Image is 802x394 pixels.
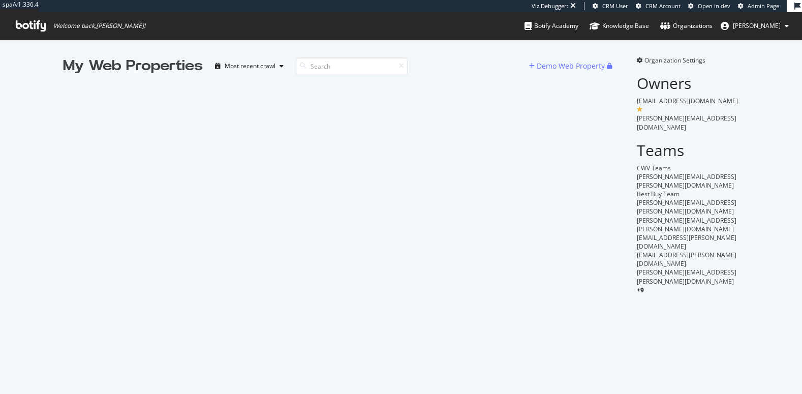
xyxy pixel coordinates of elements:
[602,2,628,10] span: CRM User
[537,61,605,71] div: Demo Web Property
[225,63,275,69] div: Most recent crawl
[63,56,203,76] div: My Web Properties
[525,12,578,40] a: Botify Academy
[637,286,644,294] span: + 9
[637,198,736,216] span: [PERSON_NAME][EMAIL_ADDRESS][PERSON_NAME][DOMAIN_NAME]
[637,190,739,198] div: Best Buy Team
[529,62,607,70] a: Demo Web Property
[637,75,739,92] h2: Owners
[688,2,730,10] a: Open in dev
[53,22,145,30] span: Welcome back, [PERSON_NAME] !
[532,2,568,10] div: Viz Debugger:
[748,2,779,10] span: Admin Page
[738,2,779,10] a: Admin Page
[644,56,705,65] span: Organization Settings
[590,21,649,31] div: Knowledge Base
[590,12,649,40] a: Knowledge Base
[660,21,713,31] div: Organizations
[593,2,628,10] a: CRM User
[713,18,797,34] button: [PERSON_NAME]
[637,233,736,251] span: [EMAIL_ADDRESS][PERSON_NAME][DOMAIN_NAME]
[637,172,736,190] span: [PERSON_NAME][EMAIL_ADDRESS][PERSON_NAME][DOMAIN_NAME]
[637,164,739,172] div: CWV Teams
[637,142,739,159] h2: Teams
[637,216,736,233] span: [PERSON_NAME][EMAIL_ADDRESS][PERSON_NAME][DOMAIN_NAME]
[529,58,607,74] button: Demo Web Property
[733,21,781,30] span: connor
[698,2,730,10] span: Open in dev
[637,251,736,268] span: [EMAIL_ADDRESS][PERSON_NAME][DOMAIN_NAME]
[525,21,578,31] div: Botify Academy
[296,57,408,75] input: Search
[211,58,288,74] button: Most recent crawl
[637,268,736,285] span: [PERSON_NAME][EMAIL_ADDRESS][PERSON_NAME][DOMAIN_NAME]
[660,12,713,40] a: Organizations
[636,2,681,10] a: CRM Account
[637,97,738,105] span: [EMAIL_ADDRESS][DOMAIN_NAME]
[637,114,736,131] span: [PERSON_NAME][EMAIL_ADDRESS][DOMAIN_NAME]
[645,2,681,10] span: CRM Account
